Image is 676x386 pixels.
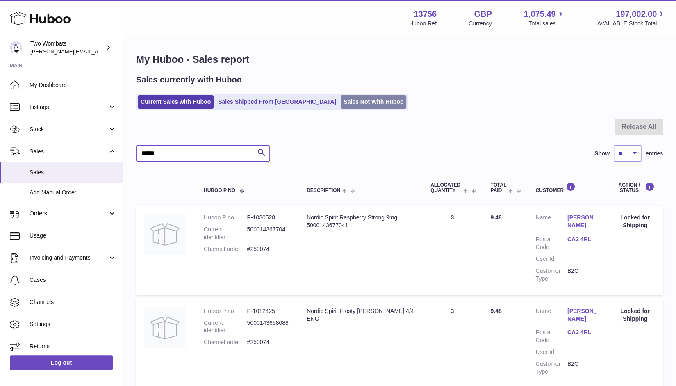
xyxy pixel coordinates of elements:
dt: User Id [535,255,567,263]
div: Huboo Ref [409,20,437,27]
div: Currency [469,20,492,27]
span: Channels [30,298,116,306]
img: adam.randall@twowombats.com [10,41,22,54]
span: Huboo P no [204,188,235,193]
div: Action / Status [615,182,655,193]
span: Usage [30,232,116,240]
a: Sales Not With Huboo [341,95,406,109]
td: 3 [422,206,482,295]
span: Add Manual Order [30,189,116,196]
dt: Current identifier [204,319,247,335]
dt: Channel order [204,338,247,346]
div: Nordic Spirit Raspberry Strong 9mg 5000143677041 [307,214,414,229]
dt: User Id [535,348,567,356]
dd: #250074 [247,245,290,253]
a: Sales Shipped From [GEOGRAPHIC_DATA] [215,95,339,109]
span: 197,002.00 [616,9,657,20]
span: My Dashboard [30,81,116,89]
img: no-photo.jpg [144,214,185,255]
span: Total sales [528,20,565,27]
a: CA2 4RL [567,329,599,336]
dt: Channel order [204,245,247,253]
span: 9.48 [490,214,501,221]
h1: My Huboo - Sales report [136,53,663,66]
dd: B2C [567,360,599,376]
span: Sales [30,148,108,155]
dd: B2C [567,267,599,283]
dt: Current identifier [204,226,247,241]
dd: #250074 [247,338,290,346]
span: Listings [30,103,108,111]
dt: Huboo P no [204,307,247,315]
span: Description [307,188,340,193]
dt: Customer Type [535,360,567,376]
span: Returns [30,343,116,350]
dd: 5000143658088 [247,319,290,335]
div: Nordic Spirit Frosty [PERSON_NAME] 4/4 ENG [307,307,414,323]
dd: P-1012425 [247,307,290,315]
dd: P-1030528 [247,214,290,222]
a: Log out [10,355,113,370]
span: [PERSON_NAME][EMAIL_ADDRESS][PERSON_NAME][DOMAIN_NAME] [30,48,208,55]
a: Current Sales with Huboo [138,95,214,109]
span: Settings [30,320,116,328]
span: Sales [30,169,116,176]
div: Locked for Shipping [615,214,655,229]
span: Stock [30,126,108,133]
span: AVAILABLE Stock Total [597,20,666,27]
span: Total paid [490,183,506,193]
dd: 5000143677041 [247,226,290,241]
span: 9.48 [490,308,501,314]
dt: Postal Code [535,235,567,251]
span: Orders [30,210,108,217]
div: Locked for Shipping [615,307,655,323]
a: CA2 4RL [567,235,599,243]
dt: Name [535,307,567,325]
div: Customer [535,182,599,193]
dt: Name [535,214,567,231]
a: 197,002.00 AVAILABLE Stock Total [597,9,666,27]
a: 1,075.49 Total sales [524,9,565,27]
a: [PERSON_NAME] [567,307,599,323]
span: Invoicing and Payments [30,254,108,262]
dt: Huboo P no [204,214,247,222]
span: entries [646,150,663,158]
strong: GBP [474,9,492,20]
span: ALLOCATED Quantity [430,183,461,193]
span: 1,075.49 [524,9,556,20]
dt: Customer Type [535,267,567,283]
label: Show [594,150,610,158]
h2: Sales currently with Huboo [136,74,242,85]
span: Cases [30,276,116,284]
strong: 13756 [414,9,437,20]
a: [PERSON_NAME] [567,214,599,229]
div: Two Wombats [30,40,104,55]
img: no-photo.jpg [144,307,185,348]
dt: Postal Code [535,329,567,344]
